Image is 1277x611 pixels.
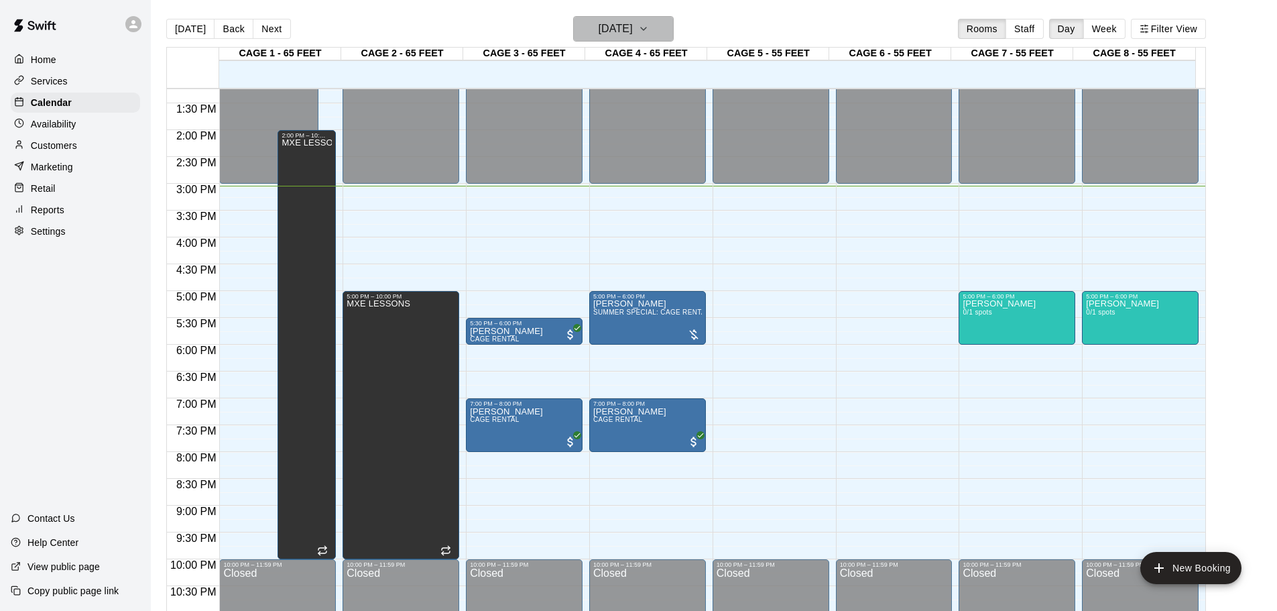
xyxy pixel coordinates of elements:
span: 9:00 PM [173,506,220,517]
div: 10:00 PM – 11:59 PM [1086,561,1195,568]
div: CAGE 1 - 65 FEET [219,48,341,60]
button: add [1140,552,1241,584]
div: 7:00 PM – 8:00 PM [470,400,579,407]
div: 5:00 PM – 6:00 PM [1086,293,1195,300]
span: 2:00 PM [173,130,220,142]
span: CAGE RENTAL [470,416,520,423]
div: 5:30 PM – 6:00 PM [470,320,579,327]
button: Week [1083,19,1126,39]
span: All customers have paid [564,435,577,449]
button: Back [214,19,253,39]
p: Customers [31,139,77,152]
div: 5:30 PM – 6:00 PM: Paul Cockren [466,318,583,345]
p: Copy public page link [27,584,119,598]
div: 5:00 PM – 10:00 PM: MXE LESSONS [343,291,459,559]
span: 9:30 PM [173,533,220,544]
a: Services [11,71,140,91]
div: 10:00 PM – 11:59 PM [963,561,1071,568]
button: Filter View [1131,19,1206,39]
div: 5:00 PM – 6:00 PM [593,293,702,300]
span: 8:30 PM [173,479,220,490]
div: 5:00 PM – 6:00 PM [963,293,1071,300]
p: Help Center [27,536,78,549]
button: Next [253,19,290,39]
a: Retail [11,178,140,199]
div: 7:00 PM – 8:00 PM [593,400,702,407]
p: Services [31,74,68,88]
span: 5:30 PM [173,318,220,329]
div: 10:00 PM – 11:59 PM [347,561,455,568]
span: 7:30 PM [173,425,220,437]
div: 5:00 PM – 10:00 PM [347,293,455,300]
p: Settings [31,225,66,238]
p: Retail [31,182,56,195]
a: Marketing [11,157,140,177]
div: CAGE 8 - 55 FEET [1073,48,1195,60]
p: Marketing [31,160,73,174]
button: Day [1049,19,1084,39]
span: 6:30 PM [173,372,220,383]
div: CAGE 7 - 55 FEET [951,48,1073,60]
div: 10:00 PM – 11:59 PM [470,561,579,568]
span: Recurring event [440,545,451,556]
span: 4:30 PM [173,264,220,276]
span: 4:00 PM [173,237,220,249]
span: 0/1 spots filled [1086,309,1115,316]
div: 7:00 PM – 8:00 PM: John DiMartino [466,398,583,452]
a: Home [11,50,140,70]
span: CAGE RENTAL [593,416,643,423]
div: CAGE 4 - 65 FEET [585,48,707,60]
a: Customers [11,135,140,156]
span: 2:30 PM [173,157,220,168]
span: All customers have paid [687,435,701,449]
div: 10:00 PM – 11:59 PM [593,561,702,568]
h6: [DATE] [599,19,633,38]
button: [DATE] [166,19,215,39]
p: Contact Us [27,512,75,525]
div: 7:00 PM – 8:00 PM: Adam Weinbrom [589,398,706,452]
span: Recurring event [317,545,328,556]
span: All customers have paid [564,328,577,341]
div: 2:00 PM – 10:00 PM: MXE LESSONS [278,130,336,559]
span: 0/1 spots filled [963,309,992,316]
div: 10:00 PM – 11:59 PM [223,561,332,568]
span: 5:00 PM [173,291,220,302]
button: [DATE] [573,16,674,42]
span: SUMMER SPECIAL: CAGE RENTAL + BASEBALL MACHINE [593,309,788,316]
button: Rooms [958,19,1006,39]
a: Reports [11,200,140,220]
span: 7:00 PM [173,398,220,410]
a: Settings [11,221,140,241]
span: 3:30 PM [173,211,220,222]
span: 8:00 PM [173,452,220,463]
div: CAGE 5 - 55 FEET [707,48,829,60]
p: Calendar [31,96,72,109]
div: 2:00 PM – 10:00 PM [282,132,332,139]
p: Availability [31,117,76,131]
p: Home [31,53,56,66]
span: 10:30 PM [167,586,219,598]
div: 10:00 PM – 11:59 PM [840,561,949,568]
div: CAGE 6 - 55 FEET [829,48,951,60]
button: Staff [1006,19,1044,39]
span: CAGE RENTAL [470,335,520,343]
span: 10:00 PM [167,559,219,571]
a: Calendar [11,93,140,113]
div: CAGE 3 - 65 FEET [463,48,585,60]
div: 10:00 PM – 11:59 PM [717,561,825,568]
a: Availability [11,114,140,134]
div: 5:00 PM – 6:00 PM: Lori Gresko [589,291,706,345]
div: CAGE 2 - 65 FEET [341,48,463,60]
span: 3:00 PM [173,184,220,195]
div: 5:00 PM – 6:00 PM: Cohen [959,291,1075,345]
p: View public page [27,560,100,573]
